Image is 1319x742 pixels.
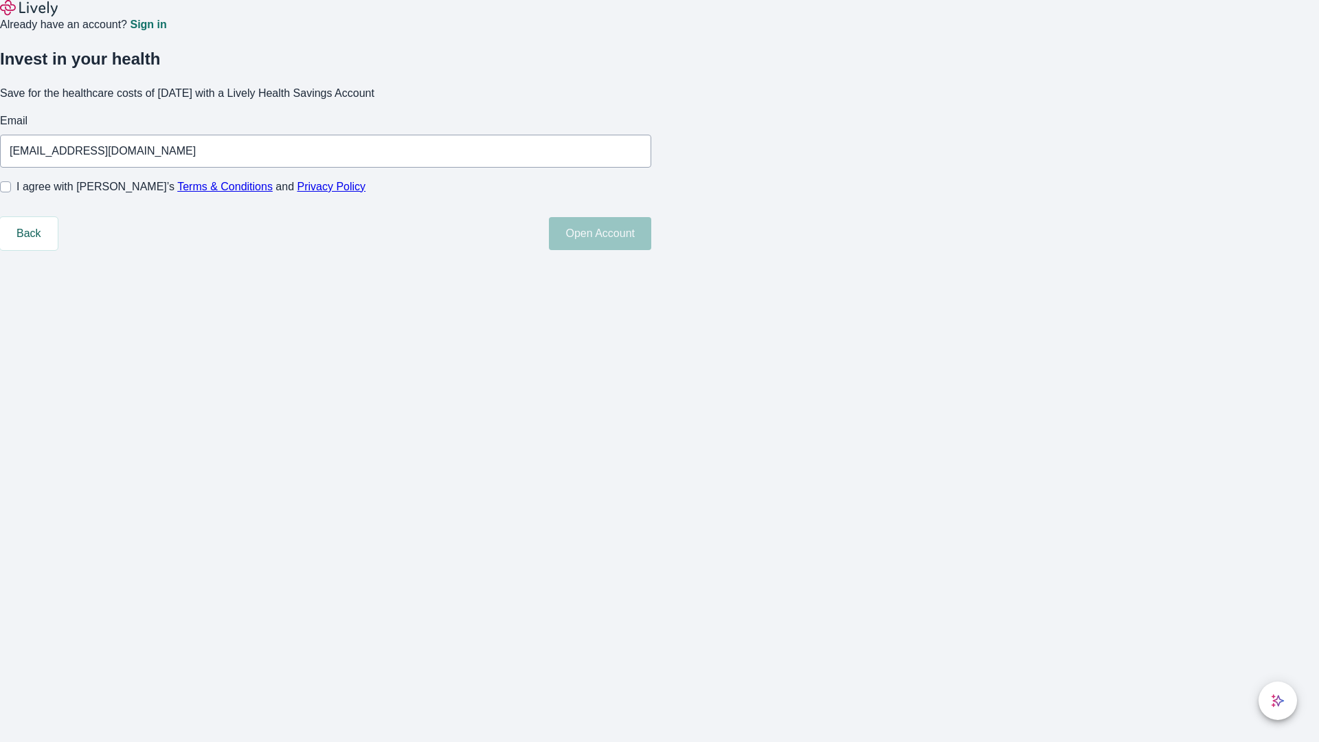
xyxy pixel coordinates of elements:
a: Privacy Policy [297,181,366,192]
a: Terms & Conditions [177,181,273,192]
a: Sign in [130,19,166,30]
span: I agree with [PERSON_NAME]’s and [16,179,365,195]
svg: Lively AI Assistant [1271,694,1285,708]
button: chat [1259,682,1297,720]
